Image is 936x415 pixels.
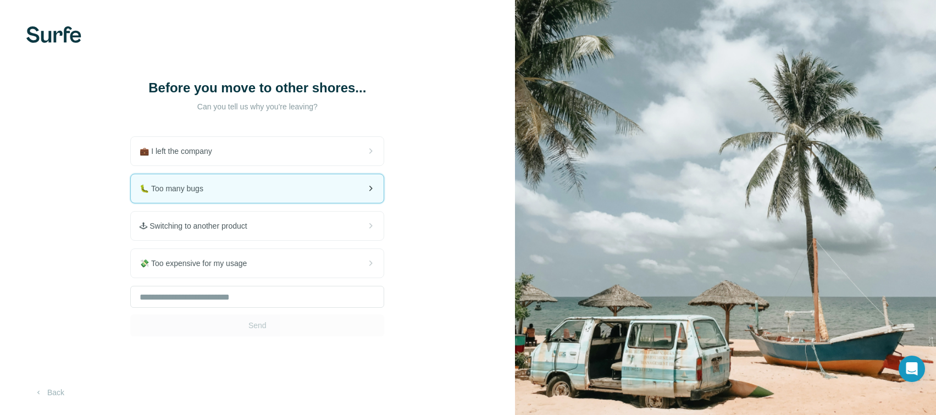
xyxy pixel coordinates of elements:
[26,383,72,402] button: Back
[140,258,256,269] span: 💸 Too expensive for my usage
[26,26,81,43] img: Surfe's logo
[140,146,220,157] span: 💼 I left the company
[140,220,256,231] span: 🕹 Switching to another product
[147,79,367,97] h1: Before you move to other shores...
[899,356,925,382] div: Open Intercom Messenger
[147,101,367,112] p: Can you tell us why you're leaving?
[140,183,212,194] span: 🐛 Too many bugs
